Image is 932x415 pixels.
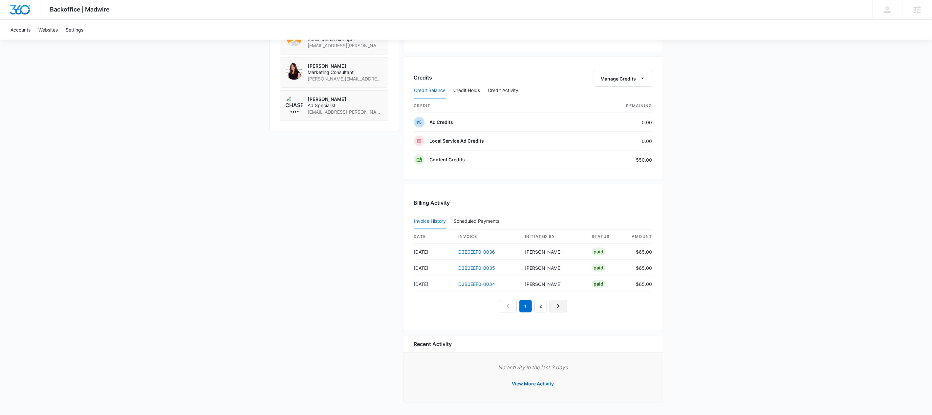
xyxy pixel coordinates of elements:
[308,96,383,103] p: [PERSON_NAME]
[583,132,652,150] td: 0.00
[583,150,652,169] td: -550.00
[583,99,652,113] th: Remaining
[286,63,303,80] img: Elizabeth Berndt
[414,230,453,244] th: date
[626,276,652,292] td: $65.00
[626,230,652,244] th: amount
[308,63,383,69] p: [PERSON_NAME]
[520,230,587,244] th: Initiated By
[414,74,432,81] h3: Credits
[454,83,480,99] button: Credit Holds
[626,260,652,276] td: $65.00
[626,244,652,260] td: $65.00
[414,363,652,371] p: No activity in the last 3 days
[519,300,532,312] em: 1
[414,260,453,276] td: [DATE]
[534,300,547,312] a: Page 2
[453,230,520,244] th: invoice
[62,20,87,40] a: Settings
[414,276,453,292] td: [DATE]
[430,138,484,144] p: Local Service Ad Credits
[499,300,567,312] nav: Pagination
[50,6,110,13] span: Backoffice | Madwire
[488,83,519,99] button: Credit Activity
[308,42,383,49] span: [EMAIL_ADDRESS][PERSON_NAME][DOMAIN_NAME]
[308,69,383,76] span: Marketing Consultant
[592,280,606,288] div: Paid
[308,109,383,115] span: [EMAIL_ADDRESS][PERSON_NAME][DOMAIN_NAME]
[520,260,587,276] td: [PERSON_NAME]
[414,340,452,348] h6: Recent Activity
[506,376,561,392] button: View More Activity
[592,248,606,256] div: Paid
[430,156,465,163] p: Content Credits
[583,113,652,132] td: 0.00
[7,20,34,40] a: Accounts
[594,71,652,87] button: Manage Credits
[414,244,453,260] td: [DATE]
[550,300,567,312] a: Next Page
[587,230,626,244] th: status
[459,265,495,271] a: D3B0EEF0-0035
[520,244,587,260] td: [PERSON_NAME]
[308,76,383,82] span: [PERSON_NAME][EMAIL_ADDRESS][PERSON_NAME][DOMAIN_NAME]
[34,20,62,40] a: Websites
[459,281,495,287] a: D3B0EEF0-0034
[414,199,652,207] h3: Billing Activity
[454,219,502,223] div: Scheduled Payments
[414,99,583,113] th: credit
[414,214,446,229] button: Invoice History
[286,96,303,113] img: Chase Hawkinson
[459,249,495,255] a: D3B0EEF0-0036
[308,102,383,109] span: Ad Specialist
[592,264,606,272] div: Paid
[414,83,446,99] button: Credit Balance
[520,276,587,292] td: [PERSON_NAME]
[430,119,453,126] p: Ad Credits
